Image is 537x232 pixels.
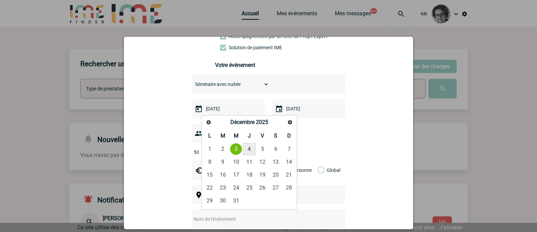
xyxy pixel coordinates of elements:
[204,169,216,181] a: 15
[230,169,242,181] a: 17
[274,132,277,139] span: Samedi
[208,132,211,139] span: Lundi
[283,169,295,181] a: 21
[204,156,216,168] a: 8
[287,132,291,139] span: Dimanche
[217,143,229,155] a: 2
[230,156,242,168] a: 10
[192,148,256,157] input: Nombre de participants
[248,132,251,139] span: Jeudi
[270,182,282,194] a: 27
[204,117,214,127] a: Précédent
[256,169,269,181] a: 19
[204,195,216,207] a: 29
[243,169,256,181] a: 18
[221,132,225,139] span: Mardi
[256,156,269,168] a: 12
[283,143,295,155] a: 7
[217,195,229,207] a: 30
[230,143,242,155] a: 3
[204,104,251,113] input: Date de début
[217,156,229,168] a: 9
[283,182,295,194] a: 28
[215,62,322,68] h3: Votre événement
[285,117,295,127] a: Suivant
[243,156,256,168] a: 11
[284,104,331,113] input: Date de fin
[230,182,242,194] a: 24
[217,169,229,181] a: 16
[204,182,216,194] a: 22
[283,156,295,168] a: 14
[243,182,256,194] a: 25
[243,143,256,155] a: 4
[270,169,282,181] a: 20
[256,119,268,125] span: 2025
[206,120,211,125] span: Précédent
[256,182,269,194] a: 26
[234,132,239,139] span: Mercredi
[220,45,250,50] label: Conformité aux process achat client, Prise en charge de la facturation, Mutualisation de plusieur...
[318,161,322,180] label: Global
[270,143,282,155] a: 6
[261,132,264,139] span: Vendredi
[204,143,216,155] a: 1
[217,182,229,194] a: 23
[287,120,293,125] span: Suivant
[256,143,269,155] a: 5
[270,156,282,168] a: 13
[220,34,250,39] label: Prestation payante
[230,195,242,207] a: 31
[192,215,327,224] input: Nom de l'événement
[230,119,255,125] span: Décembre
